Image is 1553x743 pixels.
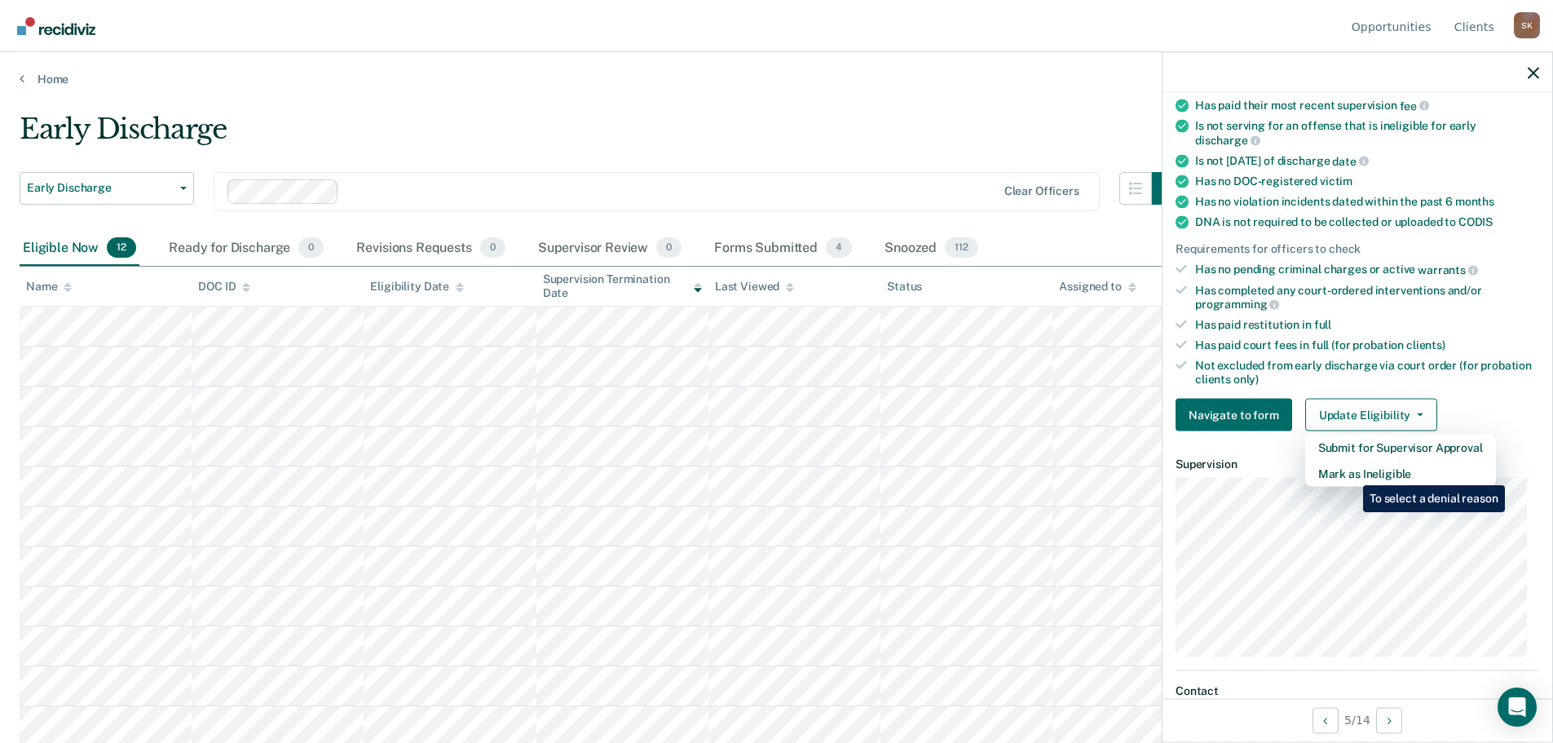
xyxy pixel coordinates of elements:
[20,113,1185,159] div: Early Discharge
[1004,184,1079,198] div: Clear officers
[1458,215,1493,228] span: CODIS
[480,237,505,259] span: 0
[711,231,855,267] div: Forms Submitted
[1514,12,1540,38] div: S K
[1059,280,1136,294] div: Assigned to
[1406,338,1445,351] span: clients)
[1233,372,1259,385] span: only)
[1498,688,1537,727] div: Open Intercom Messenger
[17,17,95,35] img: Recidiviz
[1176,399,1299,431] a: Navigate to form link
[535,231,686,267] div: Supervisor Review
[1195,153,1539,168] div: Is not [DATE] of discharge
[1514,12,1540,38] button: Profile dropdown button
[1176,399,1292,431] button: Navigate to form
[887,280,922,294] div: Status
[1195,283,1539,311] div: Has completed any court-ordered interventions and/or
[1332,154,1368,167] span: date
[1195,338,1539,352] div: Has paid court fees in full (for probation
[1195,215,1539,229] div: DNA is not required to be collected or uploaded to
[20,231,139,267] div: Eligible Now
[1376,707,1402,733] button: Next Opportunity
[1195,298,1279,311] span: programming
[1314,318,1331,331] span: full
[945,237,978,259] span: 112
[1176,458,1539,471] dt: Supervision
[1195,133,1260,146] span: discharge
[1400,99,1429,112] span: fee
[543,272,702,300] div: Supervision Termination Date
[1305,399,1437,431] button: Update Eligibility
[1163,698,1552,741] div: 5 / 14
[1195,263,1539,277] div: Has no pending criminal charges or active
[656,237,682,259] span: 0
[1195,175,1539,188] div: Has no DOC-registered
[1176,242,1539,256] div: Requirements for officers to check
[26,280,72,294] div: Name
[1195,119,1539,147] div: Is not serving for an offense that is ineligible for early
[198,280,250,294] div: DOC ID
[1195,318,1539,332] div: Has paid restitution in
[1195,195,1539,209] div: Has no violation incidents dated within the past 6
[298,237,324,259] span: 0
[165,231,327,267] div: Ready for Discharge
[107,237,136,259] span: 12
[370,280,464,294] div: Eligibility Date
[20,72,1533,86] a: Home
[1195,358,1539,386] div: Not excluded from early discharge via court order (for probation clients
[1176,683,1539,697] dt: Contact
[1305,435,1496,461] button: Submit for Supervisor Approval
[353,231,508,267] div: Revisions Requests
[1195,98,1539,113] div: Has paid their most recent supervision
[826,237,852,259] span: 4
[881,231,982,267] div: Snoozed
[715,280,794,294] div: Last Viewed
[1313,707,1339,733] button: Previous Opportunity
[1455,195,1494,208] span: months
[27,181,174,195] span: Early Discharge
[1305,435,1496,487] div: Dropdown Menu
[1305,461,1496,487] button: Mark as Ineligible
[1418,263,1478,276] span: warrants
[1320,175,1352,188] span: victim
